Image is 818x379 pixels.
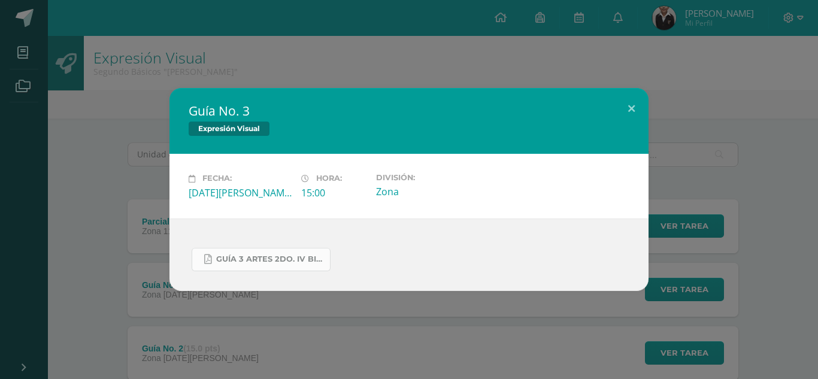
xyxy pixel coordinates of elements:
span: Hora: [316,174,342,183]
div: [DATE][PERSON_NAME] [189,186,292,199]
span: Expresión Visual [189,122,269,136]
span: GUÍA 3 ARTES 2DO. IV BIM.docx.pdf [216,254,324,264]
button: Close (Esc) [614,88,649,129]
a: GUÍA 3 ARTES 2DO. IV BIM.docx.pdf [192,248,331,271]
div: 15:00 [301,186,366,199]
h2: Guía No. 3 [189,102,629,119]
label: División: [376,173,479,182]
span: Fecha: [202,174,232,183]
div: Zona [376,185,479,198]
